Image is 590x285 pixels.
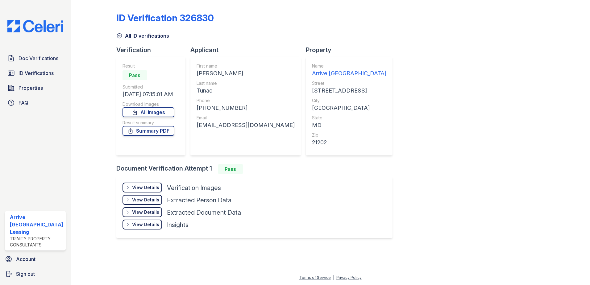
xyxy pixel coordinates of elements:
div: Arrive [GEOGRAPHIC_DATA] [312,69,386,78]
div: Extracted Person Data [167,196,231,204]
a: All Images [123,107,174,117]
div: Submitted [123,84,174,90]
div: | [333,275,334,280]
a: Terms of Service [299,275,331,280]
a: Summary PDF [123,126,174,136]
div: Verification Images [167,184,221,192]
div: Last name [197,80,295,86]
div: Phone [197,97,295,104]
div: State [312,115,386,121]
div: Insights [167,221,189,229]
div: Street [312,80,386,86]
div: Verification [116,46,190,54]
span: ID Verifications [19,69,54,77]
div: View Details [132,197,159,203]
a: Sign out [2,268,68,280]
a: Doc Verifications [5,52,66,64]
div: 21202 [312,138,386,147]
span: Properties [19,84,43,92]
div: Email [197,115,295,121]
span: FAQ [19,99,28,106]
div: View Details [132,209,159,215]
div: Pass [123,70,147,80]
div: [PHONE_NUMBER] [197,104,295,112]
div: Trinity Property Consultants [10,236,63,248]
div: Pass [218,164,243,174]
div: [GEOGRAPHIC_DATA] [312,104,386,112]
div: City [312,97,386,104]
div: [DATE] 07:15:01 AM [123,90,174,99]
a: ID Verifications [5,67,66,79]
div: Property [306,46,397,54]
div: View Details [132,184,159,191]
div: Result summary [123,120,174,126]
div: Arrive [GEOGRAPHIC_DATA] Leasing [10,213,63,236]
a: FAQ [5,97,66,109]
a: Properties [5,82,66,94]
div: [EMAIL_ADDRESS][DOMAIN_NAME] [197,121,295,130]
img: CE_Logo_Blue-a8612792a0a2168367f1c8372b55b34899dd931a85d93a1a3d3e32e68fde9ad4.png [2,20,68,32]
a: Privacy Policy [336,275,362,280]
div: Download Images [123,101,174,107]
div: View Details [132,221,159,228]
div: [STREET_ADDRESS] [312,86,386,95]
a: Name Arrive [GEOGRAPHIC_DATA] [312,63,386,78]
div: Result [123,63,174,69]
div: Applicant [190,46,306,54]
span: Doc Verifications [19,55,58,62]
div: [PERSON_NAME] [197,69,295,78]
div: Document Verification Attempt 1 [116,164,397,174]
a: Account [2,253,68,265]
a: All ID verifications [116,32,169,39]
div: Extracted Document Data [167,208,241,217]
div: Name [312,63,386,69]
div: First name [197,63,295,69]
span: Account [16,255,35,263]
span: Sign out [16,270,35,278]
div: ID Verification 326830 [116,12,214,23]
div: MD [312,121,386,130]
iframe: chat widget [564,260,584,279]
div: Tunac [197,86,295,95]
div: Zip [312,132,386,138]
